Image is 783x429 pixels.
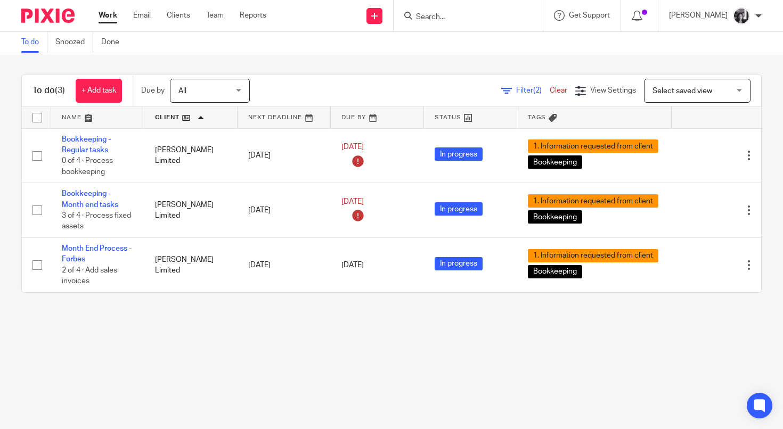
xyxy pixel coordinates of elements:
span: Bookkeeping [528,265,582,278]
td: [DATE] [238,183,331,238]
a: Team [206,10,224,21]
a: Done [101,32,127,53]
span: Bookkeeping [528,210,582,224]
span: In progress [435,257,483,270]
span: [DATE] [341,143,364,151]
span: 0 of 4 · Process bookkeeping [62,157,113,176]
td: [DATE] [238,128,331,183]
td: [PERSON_NAME] Limited [144,183,238,238]
span: All [178,87,186,95]
td: [PERSON_NAME] Limited [144,128,238,183]
a: Clients [167,10,190,21]
a: Reports [240,10,266,21]
img: IMG_7103.jpg [733,7,750,24]
a: Email [133,10,151,21]
span: 2 of 4 · Add sales invoices [62,267,117,285]
a: Month End Process - Forbes [62,245,132,263]
span: View Settings [590,87,636,94]
a: Bookkeeping - Month end tasks [62,190,118,208]
span: Tags [528,114,546,120]
input: Search [415,13,511,22]
h1: To do [32,85,65,96]
span: In progress [435,147,483,161]
a: Bookkeeping - Regular tasks [62,136,111,154]
span: 1. Information requested from client [528,139,658,153]
td: [PERSON_NAME] Limited [144,238,238,292]
span: 3 of 4 · Process fixed assets [62,212,131,230]
p: Due by [141,85,165,96]
span: In progress [435,202,483,216]
span: [DATE] [341,261,364,269]
img: Pixie [21,9,75,23]
span: 1. Information requested from client [528,249,658,262]
span: Select saved view [652,87,712,95]
span: 1. Information requested from client [528,194,658,208]
span: Bookkeeping [528,155,582,169]
a: To do [21,32,47,53]
a: Clear [550,87,567,94]
a: Work [99,10,117,21]
span: (2) [533,87,542,94]
span: Get Support [569,12,610,19]
span: (3) [55,86,65,95]
td: [DATE] [238,238,331,292]
a: Snoozed [55,32,93,53]
a: + Add task [76,79,122,103]
span: [DATE] [341,198,364,205]
span: Filter [516,87,550,94]
p: [PERSON_NAME] [669,10,728,21]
